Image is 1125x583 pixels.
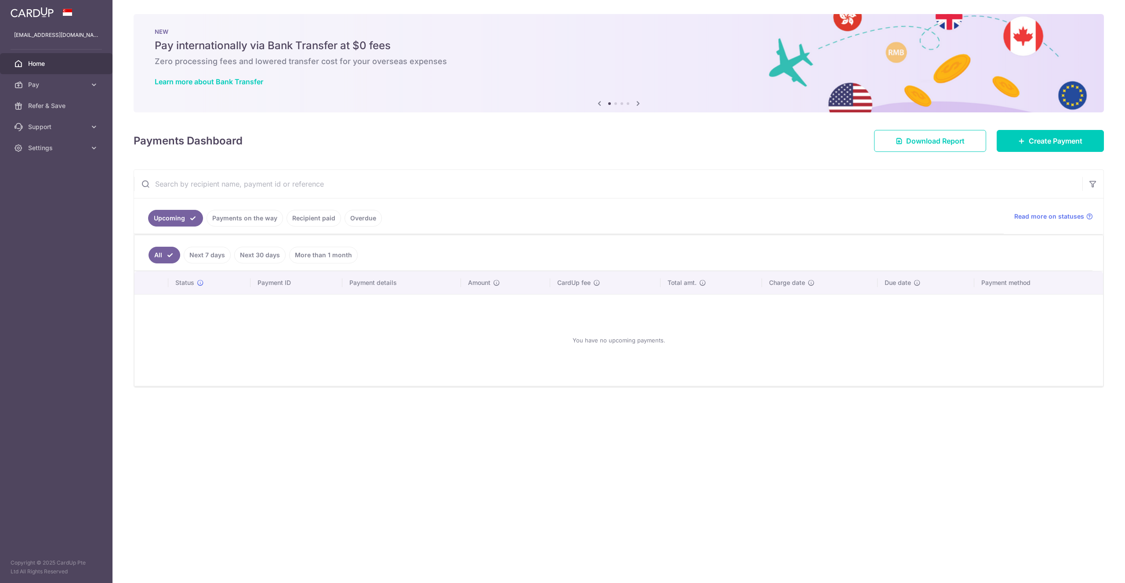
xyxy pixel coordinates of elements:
a: Create Payment [997,130,1104,152]
p: [EMAIL_ADDRESS][DOMAIN_NAME] [14,31,98,40]
a: Overdue [345,210,382,227]
span: Download Report [906,136,965,146]
span: Home [28,59,86,68]
h4: Payments Dashboard [134,133,243,149]
img: CardUp [11,7,54,18]
th: Payment details [342,271,461,294]
span: Charge date [769,278,805,287]
p: NEW [155,28,1083,35]
h5: Pay internationally via Bank Transfer at $0 fees [155,39,1083,53]
span: Pay [28,80,86,89]
input: Search by recipient name, payment id or reference [134,170,1082,198]
span: Amount [468,278,490,287]
span: CardUp fee [557,278,591,287]
a: Recipient paid [287,210,341,227]
a: More than 1 month [289,247,358,263]
a: Next 7 days [184,247,231,263]
a: Read more on statuses [1014,212,1093,221]
th: Payment ID [250,271,342,294]
a: Next 30 days [234,247,286,263]
span: Refer & Save [28,101,86,110]
span: Due date [885,278,911,287]
a: Payments on the way [207,210,283,227]
th: Payment method [974,271,1103,294]
h6: Zero processing fees and lowered transfer cost for your overseas expenses [155,56,1083,67]
span: Support [28,122,86,131]
span: Settings [28,144,86,152]
span: Create Payment [1029,136,1082,146]
img: Bank transfer banner [134,14,1104,112]
span: Status [175,278,194,287]
span: Total amt. [668,278,697,287]
a: All [149,247,180,263]
a: Learn more about Bank Transfer [155,77,263,86]
div: You have no upcoming payments. [145,302,1092,379]
span: Read more on statuses [1014,212,1084,221]
a: Upcoming [148,210,203,227]
a: Download Report [874,130,986,152]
